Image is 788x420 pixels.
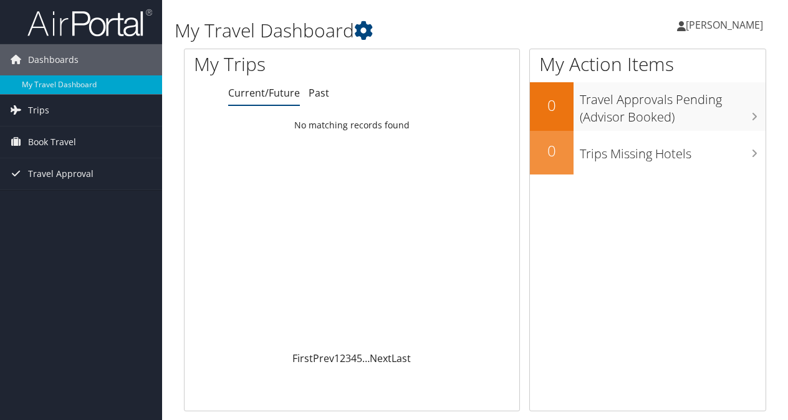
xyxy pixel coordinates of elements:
[530,82,766,130] a: 0Travel Approvals Pending (Advisor Booked)
[28,95,49,126] span: Trips
[175,17,575,44] h1: My Travel Dashboard
[392,351,411,365] a: Last
[185,114,519,136] td: No matching records found
[530,140,574,161] h2: 0
[530,131,766,174] a: 0Trips Missing Hotels
[28,126,76,158] span: Book Travel
[362,351,370,365] span: …
[357,351,362,365] a: 5
[351,351,357,365] a: 4
[228,86,300,100] a: Current/Future
[580,139,766,163] h3: Trips Missing Hotels
[27,8,152,37] img: airportal-logo.png
[194,51,370,77] h1: My Trips
[292,351,313,365] a: First
[28,158,94,189] span: Travel Approval
[580,85,766,126] h3: Travel Approvals Pending (Advisor Booked)
[334,351,340,365] a: 1
[530,95,574,116] h2: 0
[309,86,329,100] a: Past
[686,18,763,32] span: [PERSON_NAME]
[28,44,79,75] span: Dashboards
[345,351,351,365] a: 3
[370,351,392,365] a: Next
[313,351,334,365] a: Prev
[530,51,766,77] h1: My Action Items
[677,6,776,44] a: [PERSON_NAME]
[340,351,345,365] a: 2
